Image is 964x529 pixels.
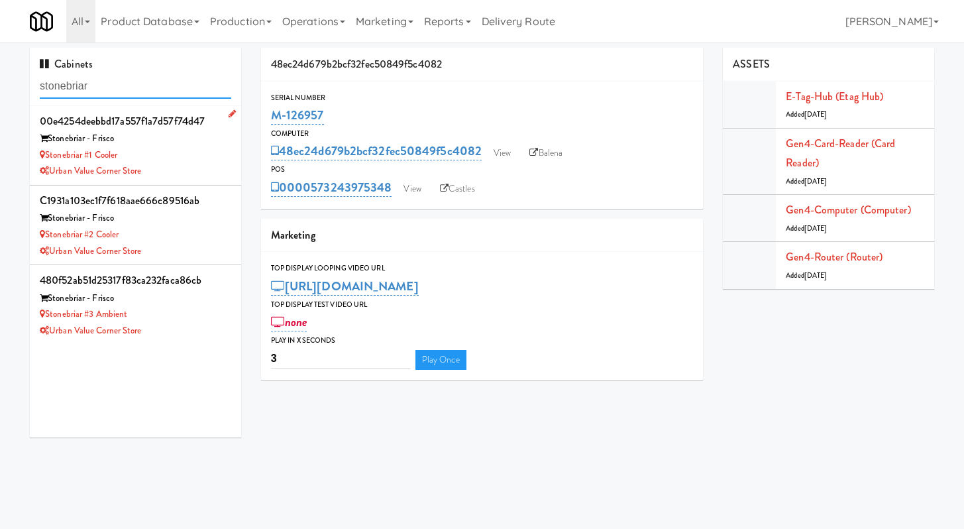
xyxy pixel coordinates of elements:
[271,227,315,243] span: Marketing
[40,290,231,307] div: Stonebriar - Frisco
[804,109,828,119] span: [DATE]
[271,163,694,176] div: POS
[804,223,828,233] span: [DATE]
[30,106,241,186] li: 00e4254deebbd17a557f1a7d57f74d47Stonebriar - Frisco Stonebriar #1 CoolerUrban Value Corner Store
[271,127,694,141] div: Computer
[271,313,307,331] a: none
[261,48,704,82] div: 48ec24d679b2bcf32fec50849f5c4082
[40,191,231,211] div: c1931a103ec1f7f618aae666c89516ab
[786,109,827,119] span: Added
[271,142,482,160] a: 48ec24d679b2bcf32fec50849f5c4082
[40,148,117,161] a: Stonebriar #1 Cooler
[271,298,694,312] div: Top Display Test Video Url
[786,89,883,104] a: E-tag-hub (Etag Hub)
[786,202,910,217] a: Gen4-computer (Computer)
[30,186,241,265] li: c1931a103ec1f7f618aae666c89516abStonebriar - Frisco Stonebriar #2 CoolerUrban Value Corner Store
[433,179,482,199] a: Castles
[415,350,466,370] a: Play Once
[30,265,241,344] li: 480f52ab51d25317f83ca232faca86cbStonebriar - Frisco Stonebriar #3 AmbientUrban Value Corner Store
[271,334,694,347] div: Play in X seconds
[40,56,93,72] span: Cabinets
[733,56,770,72] span: ASSETS
[30,10,53,33] img: Micromart
[40,228,119,241] a: Stonebriar #2 Cooler
[786,249,883,264] a: Gen4-router (Router)
[271,277,419,296] a: [URL][DOMAIN_NAME]
[40,74,231,99] input: Search cabinets
[40,270,231,290] div: 480f52ab51d25317f83ca232faca86cb
[786,136,895,171] a: Gen4-card-reader (Card Reader)
[804,176,828,186] span: [DATE]
[271,178,392,197] a: 0000573243975348
[40,164,142,177] a: Urban Value Corner Store
[523,143,569,163] a: Balena
[40,308,127,320] a: Stonebriar #3 Ambient
[271,262,694,275] div: Top Display Looping Video Url
[40,324,142,337] a: Urban Value Corner Store
[40,131,231,147] div: Stonebriar - Frisco
[786,176,827,186] span: Added
[271,91,694,105] div: Serial Number
[397,179,427,199] a: View
[271,106,324,125] a: M-126957
[487,143,517,163] a: View
[804,270,828,280] span: [DATE]
[40,245,142,257] a: Urban Value Corner Store
[786,223,827,233] span: Added
[40,111,231,131] div: 00e4254deebbd17a557f1a7d57f74d47
[786,270,827,280] span: Added
[40,210,231,227] div: Stonebriar - Frisco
